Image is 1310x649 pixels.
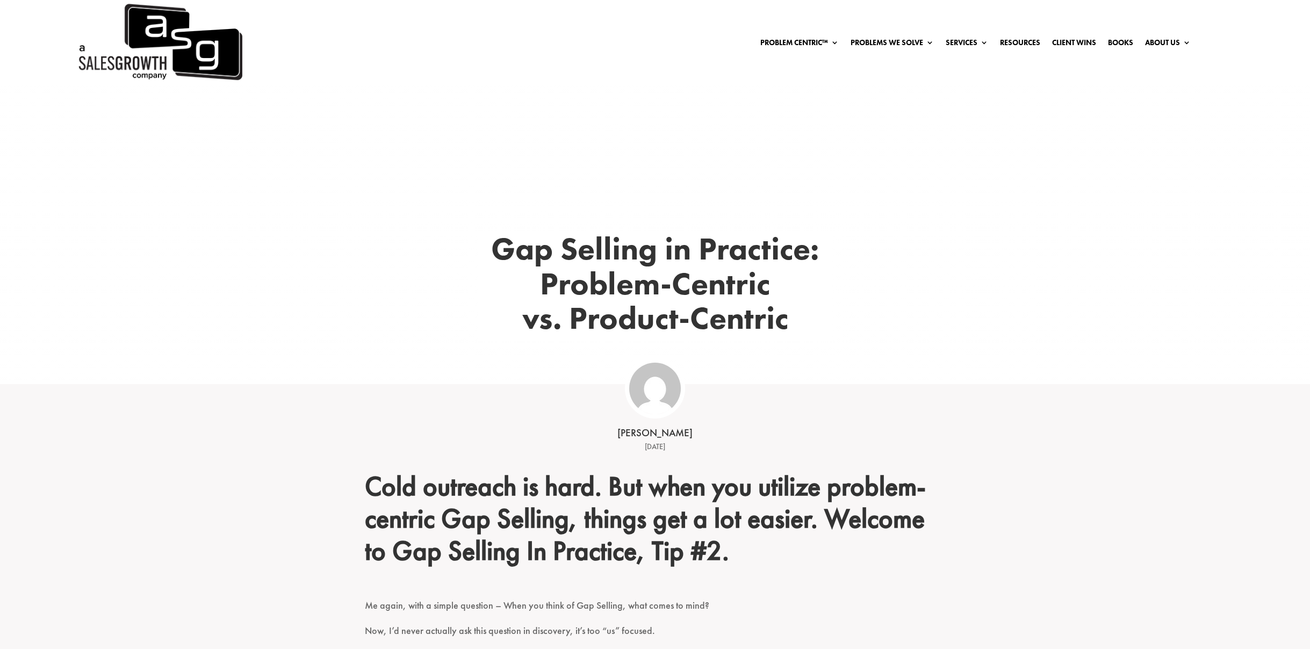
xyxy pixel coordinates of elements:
a: Problem Centric™ [760,39,839,51]
a: Problems We Solve [851,39,934,51]
a: Books [1108,39,1133,51]
a: Services [946,39,988,51]
p: Me again, with a simple question – When you think of Gap Selling, what comes to mind? [365,598,945,623]
div: [PERSON_NAME] [488,426,822,441]
h1: Gap Selling in Practice: Problem-Centric vs. Product-Centric [478,232,832,341]
div: [DATE] [488,441,822,453]
a: Client Wins [1052,39,1096,51]
a: About Us [1145,39,1191,51]
img: ASG Co_alternate lockup (1) [629,363,681,414]
p: Now, I’d never actually ask this question in discovery, it’s too “us” focused. [365,623,945,648]
h2: Cold outreach is hard. But when you utilize problem-centric Gap Selling, things get a lot easier.... [365,470,945,573]
a: Resources [1000,39,1040,51]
